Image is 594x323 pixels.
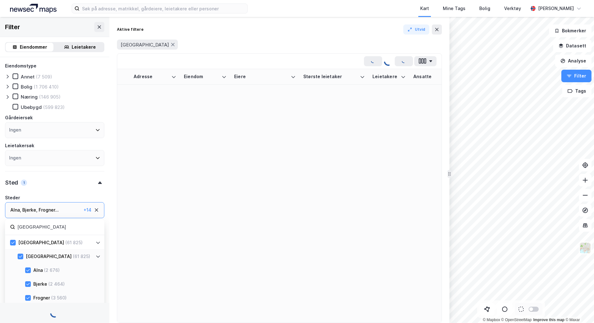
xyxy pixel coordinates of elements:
div: Eiendomstype [5,62,36,70]
button: Tags [562,85,591,97]
a: OpenStreetMap [501,318,532,322]
div: 1 [21,180,27,186]
button: Filter [561,70,591,82]
div: Frogner ... [39,206,59,214]
img: logo.a4113a55bc3d86da70a041830d287a7e.svg [10,4,57,13]
div: Kart [420,5,429,12]
div: (146 905) [39,94,61,100]
div: Eiendommer [20,43,47,51]
input: Søk på adresse, matrikkel, gårdeiere, leietakere eller personer [80,4,247,13]
div: Alna , [10,206,21,214]
img: spinner.a6d8c91a73a9ac5275cf975e30b51cfb.svg [383,56,393,66]
div: Filter [5,22,20,32]
div: [PERSON_NAME] [538,5,574,12]
div: Leietakere [72,43,96,51]
div: Kontrollprogram for chat [563,293,594,323]
div: Næring [21,94,38,100]
div: + 14 [84,206,91,214]
iframe: Chat Widget [563,293,594,323]
button: Utvid [403,24,430,35]
div: Ingen [9,154,21,162]
div: Mine Tags [443,5,465,12]
button: Analyse [555,55,591,67]
div: Største leietaker [303,74,357,80]
div: Aktive filtere [117,27,144,32]
a: Mapbox [483,318,500,322]
div: Sted [5,179,18,186]
div: Bolig [479,5,490,12]
img: spinner.a6d8c91a73a9ac5275cf975e30b51cfb.svg [50,308,60,318]
div: Bjerke , [22,206,37,214]
div: Steder [5,194,20,202]
div: Leietakersøk [5,142,34,149]
div: Leietakere [372,74,398,80]
div: (7 509) [36,74,52,80]
div: (1 706 410) [34,84,59,90]
div: (599 823) [43,104,65,110]
div: Ansatte [413,74,439,80]
div: Ingen [9,126,21,134]
button: Datasett [553,40,591,52]
div: Eiere [234,74,288,80]
div: Verktøy [504,5,521,12]
div: Bolig [21,84,32,90]
button: Bokmerker [549,24,591,37]
div: Adresse [134,74,169,80]
div: Annet [21,74,35,80]
span: [GEOGRAPHIC_DATA] [121,42,169,48]
a: Improve this map [533,318,564,322]
div: Eiendom [184,74,219,80]
div: Gårdeiersøk [5,114,33,121]
img: Z [579,242,591,254]
div: Ubebygd [21,104,42,110]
